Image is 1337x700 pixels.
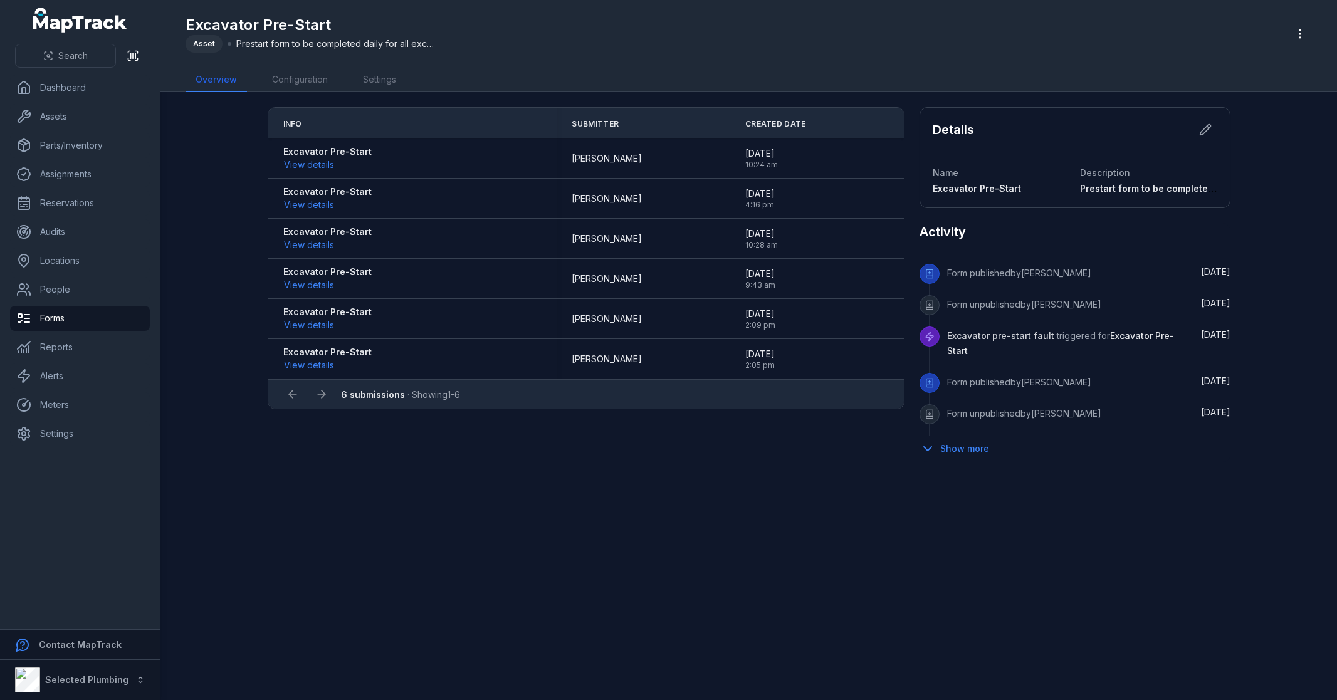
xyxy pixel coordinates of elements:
[947,299,1101,310] span: Form unpublished by [PERSON_NAME]
[947,377,1091,387] span: Form published by [PERSON_NAME]
[745,200,775,210] span: 4:16 pm
[947,330,1054,342] a: Excavator pre-start fault
[262,68,338,92] a: Configuration
[947,268,1091,278] span: Form published by [PERSON_NAME]
[745,187,775,210] time: 9/23/2025, 4:16:20 PM
[933,183,1021,194] span: Excavator Pre-Start
[1201,407,1230,417] span: [DATE]
[283,318,335,332] button: View details
[947,330,1174,356] span: triggered for
[186,35,223,53] div: Asset
[186,15,437,35] h1: Excavator Pre-Start
[10,277,150,302] a: People
[283,358,335,372] button: View details
[1201,329,1230,340] time: 10/7/2025, 10:24:53 AM
[283,158,335,172] button: View details
[1201,298,1230,308] time: 10/7/2025, 10:25:31 AM
[947,408,1101,419] span: Form unpublished by [PERSON_NAME]
[10,191,150,216] a: Reservations
[10,104,150,129] a: Assets
[745,227,778,240] span: [DATE]
[10,306,150,331] a: Forms
[283,346,372,358] strong: Excavator Pre-Start
[283,238,335,252] button: View details
[10,248,150,273] a: Locations
[1201,266,1230,277] span: [DATE]
[1201,266,1230,277] time: 10/7/2025, 10:36:47 AM
[1201,329,1230,340] span: [DATE]
[572,313,642,325] span: [PERSON_NAME]
[10,162,150,187] a: Assignments
[10,421,150,446] a: Settings
[745,268,775,290] time: 8/20/2025, 9:43:59 AM
[745,308,775,330] time: 8/19/2025, 2:09:45 PM
[745,320,775,330] span: 2:09 pm
[745,147,778,170] time: 10/7/2025, 10:24:53 AM
[10,75,150,100] a: Dashboard
[745,240,778,250] span: 10:28 am
[745,348,775,360] span: [DATE]
[745,308,775,320] span: [DATE]
[58,50,88,62] span: Search
[572,273,642,285] span: [PERSON_NAME]
[572,119,619,129] span: Submitter
[572,232,642,245] span: [PERSON_NAME]
[933,167,958,178] span: Name
[283,198,335,212] button: View details
[745,348,775,370] time: 8/19/2025, 2:05:54 PM
[33,8,127,33] a: MapTrack
[236,38,437,50] span: Prestart form to be completed daily for all excavators.
[353,68,406,92] a: Settings
[1080,183,1321,194] span: Prestart form to be completed daily for all excavators.
[10,335,150,360] a: Reports
[45,674,128,685] strong: Selected Plumbing
[745,268,775,280] span: [DATE]
[745,187,775,200] span: [DATE]
[283,119,302,129] span: Info
[283,185,372,198] strong: Excavator Pre-Start
[10,133,150,158] a: Parts/Inventory
[572,192,642,205] span: [PERSON_NAME]
[283,266,372,278] strong: Excavator Pre-Start
[933,121,974,138] h2: Details
[283,226,372,238] strong: Excavator Pre-Start
[186,68,247,92] a: Overview
[283,306,372,318] strong: Excavator Pre-Start
[10,219,150,244] a: Audits
[920,436,997,462] button: Show more
[745,147,778,160] span: [DATE]
[745,360,775,370] span: 2:05 pm
[10,363,150,389] a: Alerts
[745,160,778,170] span: 10:24 am
[341,389,460,400] span: · Showing 1 - 6
[572,353,642,365] span: [PERSON_NAME]
[283,145,372,158] strong: Excavator Pre-Start
[1201,375,1230,386] time: 10/7/2025, 10:23:32 AM
[745,119,806,129] span: Created Date
[283,278,335,292] button: View details
[572,152,642,165] span: [PERSON_NAME]
[1080,167,1130,178] span: Description
[341,389,405,400] strong: 6 submissions
[15,44,116,68] button: Search
[745,227,778,250] time: 8/20/2025, 10:28:14 AM
[920,223,966,241] h2: Activity
[39,639,122,650] strong: Contact MapTrack
[1201,298,1230,308] span: [DATE]
[745,280,775,290] span: 9:43 am
[10,392,150,417] a: Meters
[1201,407,1230,417] time: 10/7/2025, 10:20:21 AM
[1201,375,1230,386] span: [DATE]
